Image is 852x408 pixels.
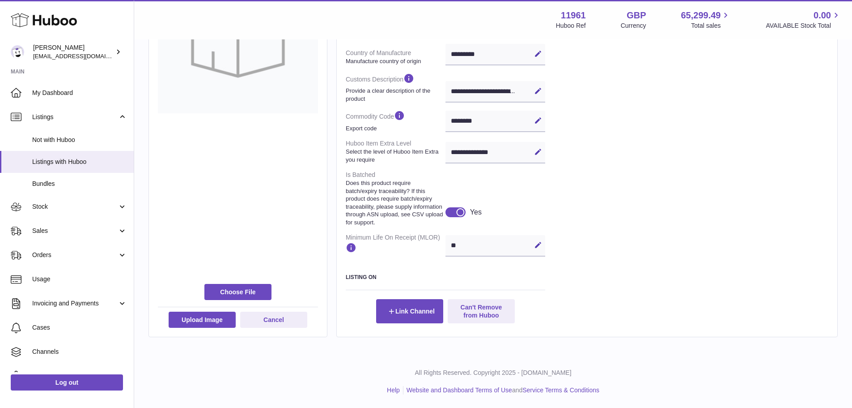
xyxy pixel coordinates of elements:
strong: 11961 [561,9,586,21]
div: Huboo Ref [556,21,586,30]
h3: Listing On [346,274,545,281]
div: Currency [621,21,646,30]
span: Channels [32,348,127,356]
span: Listings with Huboo [32,158,127,166]
span: My Dashboard [32,89,127,97]
p: All Rights Reserved. Copyright 2025 - [DOMAIN_NAME] [141,369,845,377]
span: Cases [32,323,127,332]
span: Sales [32,227,118,235]
span: Choose File [204,284,271,300]
strong: Provide a clear description of the product [346,87,443,103]
button: Can't Remove from Huboo [448,299,515,323]
span: 0.00 [814,9,831,21]
a: Website and Dashboard Terms of Use [407,387,512,394]
button: Upload Image [169,312,236,328]
span: Bundles [32,180,127,188]
span: AVAILABLE Stock Total [766,21,841,30]
div: Yes [470,207,482,217]
dt: Commodity Code [346,106,445,136]
dt: Country of Manufacture [346,45,445,69]
img: internalAdmin-11961@internal.huboo.com [11,45,24,59]
strong: Does this product require batch/expiry traceability? If this product does require batch/expiry tr... [346,179,443,226]
span: Total sales [691,21,731,30]
button: Cancel [240,312,307,328]
span: Settings [32,372,127,380]
span: Stock [32,202,118,211]
dt: Huboo Item Extra Level [346,136,445,167]
a: 0.00 AVAILABLE Stock Total [766,9,841,30]
span: Not with Huboo [32,136,127,144]
div: [PERSON_NAME] [33,43,114,60]
strong: Select the level of Huboo Item Extra you require [346,148,443,163]
dt: Customs Description [346,69,445,106]
dt: Minimum Life On Receipt (MLOR) [346,230,445,260]
span: [EMAIL_ADDRESS][DOMAIN_NAME] [33,52,131,60]
a: 65,299.49 Total sales [681,9,731,30]
span: Orders [32,251,118,259]
a: Log out [11,374,123,391]
dt: Is Batched [346,167,445,230]
strong: GBP [627,9,646,21]
a: Service Terms & Conditions [522,387,599,394]
a: Help [387,387,400,394]
span: Listings [32,113,118,121]
span: Invoicing and Payments [32,299,118,308]
strong: Export code [346,125,443,133]
li: and [403,386,599,395]
span: 65,299.49 [681,9,721,21]
span: Usage [32,275,127,283]
strong: Manufacture country of origin [346,57,443,65]
button: Link Channel [376,299,443,323]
